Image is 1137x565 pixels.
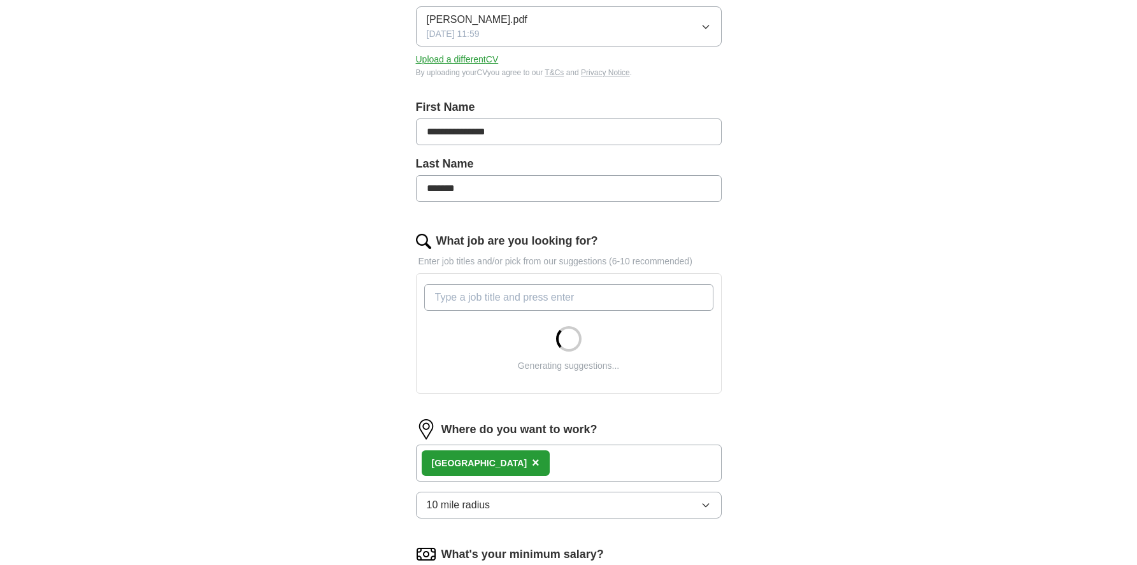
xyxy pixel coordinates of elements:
label: What's your minimum salary? [441,546,604,563]
div: [GEOGRAPHIC_DATA] [432,457,527,470]
span: 10 mile radius [427,497,490,513]
img: salary.png [416,544,436,564]
a: Privacy Notice [581,68,630,77]
button: [PERSON_NAME].pdf[DATE] 11:59 [416,6,722,46]
a: T&Cs [545,68,564,77]
span: [PERSON_NAME].pdf [427,12,527,27]
label: What job are you looking for? [436,232,598,250]
button: 10 mile radius [416,492,722,519]
label: Last Name [416,155,722,173]
span: × [532,455,540,469]
label: Where do you want to work? [441,421,597,438]
p: Enter job titles and/or pick from our suggestions (6-10 recommended) [416,255,722,268]
div: Generating suggestions... [518,359,620,373]
input: Type a job title and press enter [424,284,713,311]
button: Upload a differentCV [416,53,499,66]
button: × [532,454,540,473]
div: By uploading your CV you agree to our and . [416,67,722,78]
img: search.png [416,234,431,249]
span: [DATE] 11:59 [427,27,480,41]
label: First Name [416,99,722,116]
img: location.png [416,419,436,440]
